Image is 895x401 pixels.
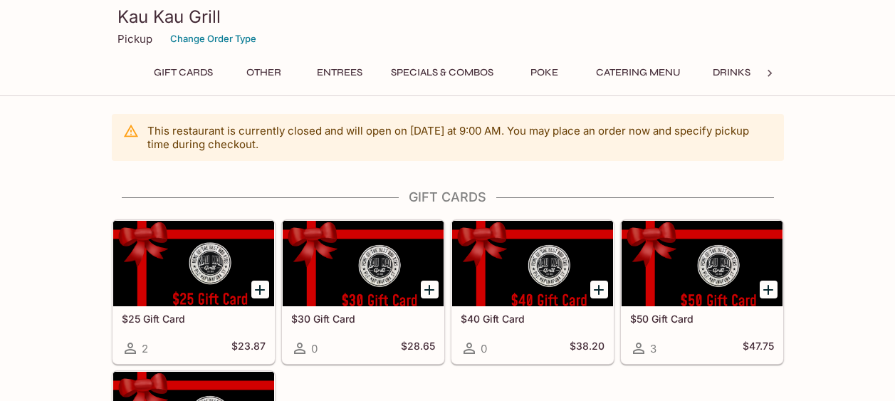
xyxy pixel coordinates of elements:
button: Poke [513,63,577,83]
h5: $50 Gift Card [630,313,774,325]
button: Drinks [700,63,764,83]
h4: Gift Cards [112,189,784,205]
h5: $28.65 [401,340,435,357]
div: $25 Gift Card [113,221,274,306]
h3: Kau Kau Grill [117,6,778,28]
button: Add $50 Gift Card [760,281,778,298]
h5: $25 Gift Card [122,313,266,325]
div: $50 Gift Card [622,221,783,306]
h5: $47.75 [743,340,774,357]
h5: $40 Gift Card [461,313,604,325]
button: Add $25 Gift Card [251,281,269,298]
p: Pickup [117,32,152,46]
a: $25 Gift Card2$23.87 [112,220,275,364]
button: Change Order Type [164,28,263,50]
button: Entrees [308,63,372,83]
span: 3 [650,342,656,355]
p: This restaurant is currently closed and will open on [DATE] at 9:00 AM . You may place an order n... [147,124,773,151]
button: Gift Cards [146,63,221,83]
a: $30 Gift Card0$28.65 [282,220,444,364]
span: 0 [311,342,318,355]
button: Other [232,63,296,83]
a: $40 Gift Card0$38.20 [451,220,614,364]
span: 0 [481,342,487,355]
span: 2 [142,342,148,355]
a: $50 Gift Card3$47.75 [621,220,783,364]
div: $30 Gift Card [283,221,444,306]
button: Specials & Combos [383,63,501,83]
h5: $30 Gift Card [291,313,435,325]
button: Add $40 Gift Card [590,281,608,298]
button: Add $30 Gift Card [421,281,439,298]
button: Catering Menu [588,63,689,83]
h5: $23.87 [231,340,266,357]
h5: $38.20 [570,340,604,357]
div: $40 Gift Card [452,221,613,306]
